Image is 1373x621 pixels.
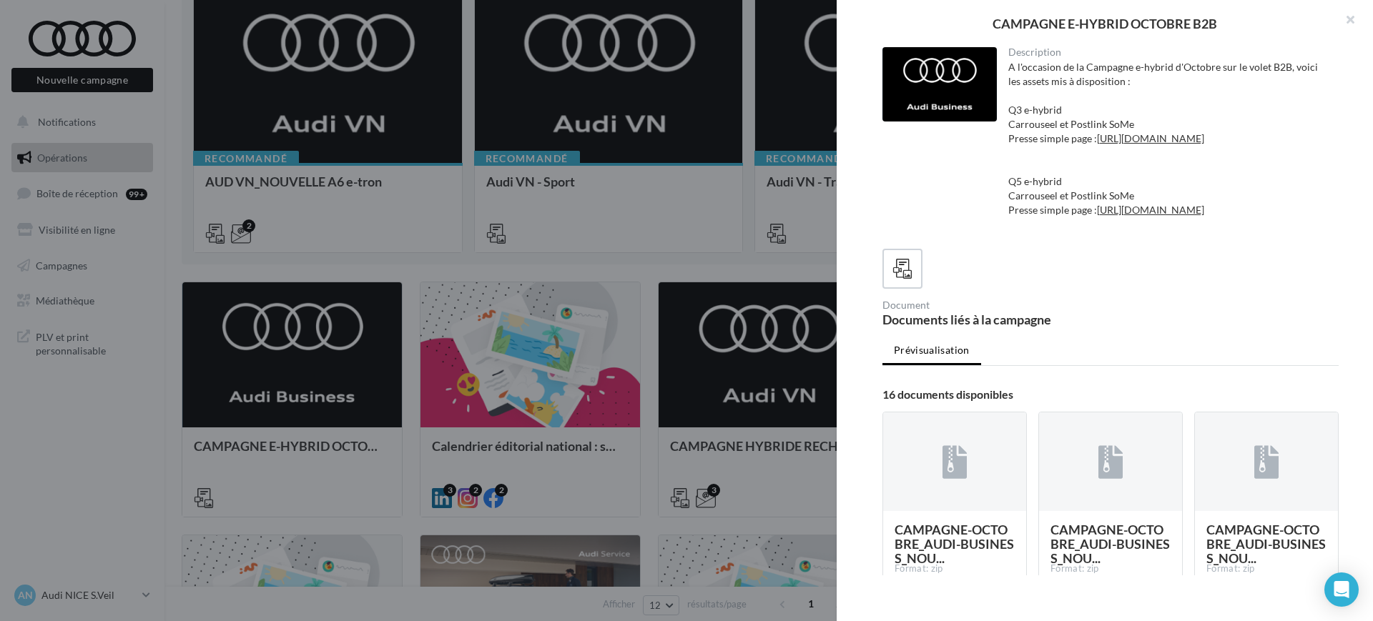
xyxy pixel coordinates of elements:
span: CAMPAGNE-OCTOBRE_AUDI-BUSINESS_NOU... [1050,522,1170,566]
div: Open Intercom Messenger [1324,572,1359,607]
div: Format: zip [1206,562,1327,575]
div: A l'occasion de la Campagne e-hybrid d'Octobre sur le volet B2B, voici les assets mis à dispositi... [1008,60,1328,232]
div: Format: zip [1050,562,1171,575]
span: CAMPAGNE-OCTOBRE_AUDI-BUSINESS_NOU... [895,522,1014,566]
a: [URL][DOMAIN_NAME] [1097,132,1204,144]
div: CAMPAGNE E-HYBRID OCTOBRE B2B [860,17,1350,30]
div: Document [882,300,1105,310]
div: 16 documents disponibles [882,389,1339,400]
div: Format: zip [895,562,1015,575]
a: [URL][DOMAIN_NAME] [1097,204,1204,216]
span: CAMPAGNE-OCTOBRE_AUDI-BUSINESS_NOU... [1206,522,1326,566]
div: Description [1008,47,1328,57]
div: Documents liés à la campagne [882,313,1105,326]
